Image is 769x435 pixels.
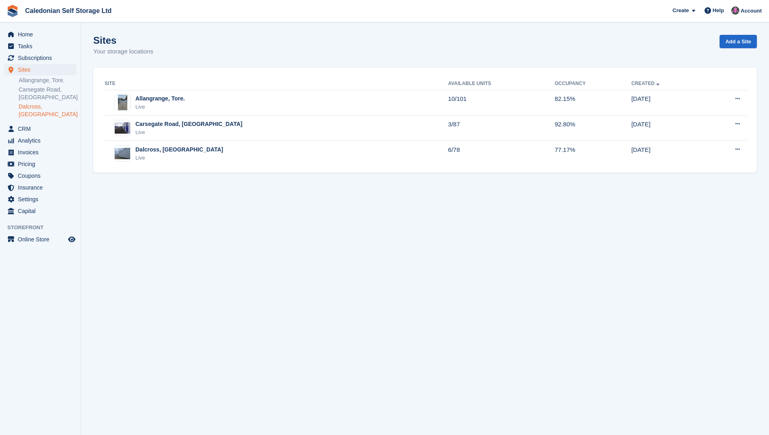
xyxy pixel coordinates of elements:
[19,86,77,101] a: Carsegate Road, [GEOGRAPHIC_DATA]
[713,6,724,15] span: Help
[631,141,705,166] td: [DATE]
[448,77,555,90] th: Available Units
[67,235,77,244] a: Preview store
[4,41,77,52] a: menu
[18,234,66,245] span: Online Store
[673,6,689,15] span: Create
[18,182,66,193] span: Insurance
[4,64,77,75] a: menu
[4,205,77,217] a: menu
[135,120,242,128] div: Carsegate Road, [GEOGRAPHIC_DATA]
[720,35,757,48] a: Add a Site
[22,4,115,17] a: Caledonian Self Storage Ltd
[93,35,153,46] h1: Sites
[555,115,631,141] td: 92.80%
[135,103,185,111] div: Live
[4,182,77,193] a: menu
[448,90,555,115] td: 10/101
[19,103,77,118] a: Dalcross, [GEOGRAPHIC_DATA]
[18,158,66,170] span: Pricing
[448,141,555,166] td: 6/78
[103,77,448,90] th: Site
[555,77,631,90] th: Occupancy
[4,158,77,170] a: menu
[7,224,81,232] span: Storefront
[4,123,77,134] a: menu
[4,135,77,146] a: menu
[4,29,77,40] a: menu
[19,77,77,84] a: Allangrange, Tore.
[741,7,762,15] span: Account
[4,234,77,245] a: menu
[135,154,223,162] div: Live
[18,41,66,52] span: Tasks
[631,115,705,141] td: [DATE]
[4,170,77,181] a: menu
[135,128,242,136] div: Live
[135,94,185,103] div: Allangrange, Tore.
[4,52,77,64] a: menu
[93,47,153,56] p: Your storage locations
[135,145,223,154] div: Dalcross, [GEOGRAPHIC_DATA]
[631,90,705,115] td: [DATE]
[18,52,66,64] span: Subscriptions
[18,194,66,205] span: Settings
[18,147,66,158] span: Invoices
[555,141,631,166] td: 77.17%
[18,205,66,217] span: Capital
[4,194,77,205] a: menu
[448,115,555,141] td: 3/87
[18,135,66,146] span: Analytics
[118,94,127,111] img: Image of Allangrange, Tore. site
[4,147,77,158] a: menu
[555,90,631,115] td: 82.15%
[18,170,66,181] span: Coupons
[18,29,66,40] span: Home
[18,64,66,75] span: Sites
[115,122,130,134] img: Image of Carsegate Road, Inverness site
[18,123,66,134] span: CRM
[6,5,19,17] img: stora-icon-8386f47178a22dfd0bd8f6a31ec36ba5ce8667c1dd55bd0f319d3a0aa187defe.svg
[731,6,739,15] img: Lois Holling
[631,81,661,86] a: Created
[115,148,130,160] img: Image of Dalcross, Inverness site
